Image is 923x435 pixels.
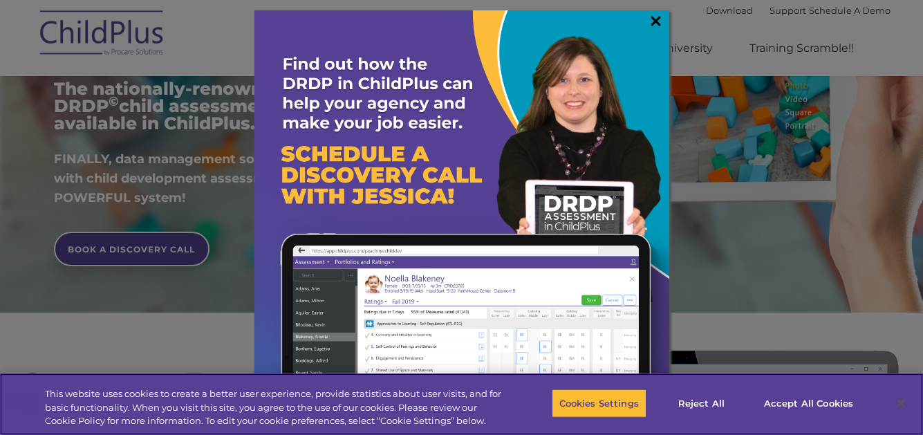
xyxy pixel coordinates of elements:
[45,387,507,428] div: This website uses cookies to create a better user experience, provide statistics about user visit...
[552,389,646,418] button: Cookies Settings
[648,14,664,28] a: ×
[756,389,861,418] button: Accept All Cookies
[658,389,745,418] button: Reject All
[886,388,916,418] button: Close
